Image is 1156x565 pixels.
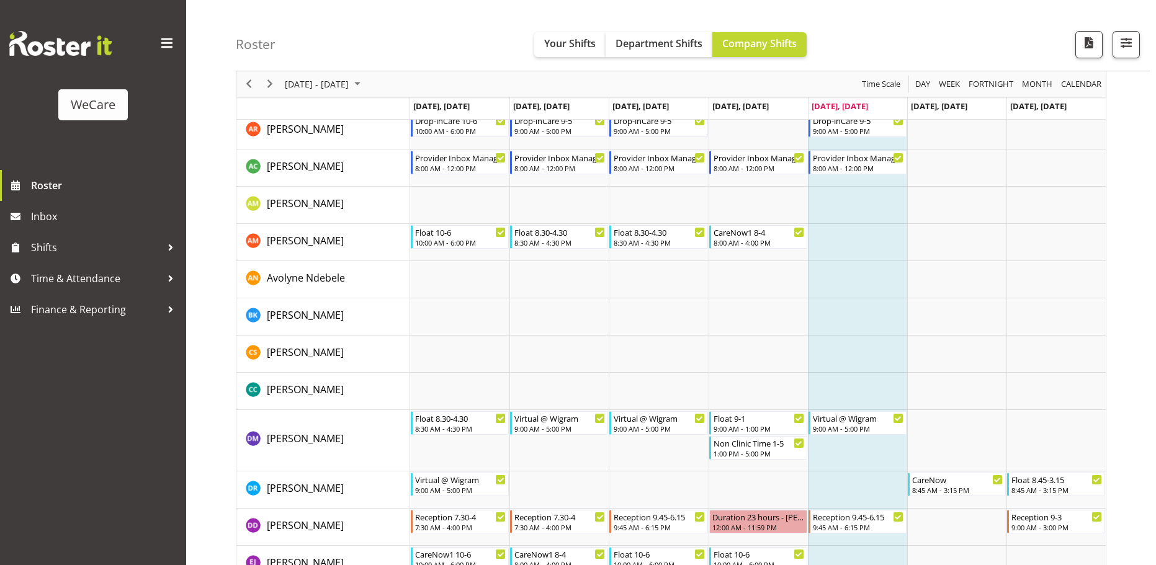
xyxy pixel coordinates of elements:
button: Fortnight [967,77,1016,92]
div: Provider Inbox Management [614,151,704,164]
span: [DATE], [DATE] [413,100,470,112]
span: Avolyne Ndebele [267,271,345,285]
span: Finance & Reporting [31,300,161,319]
div: Float 10-6 [714,548,804,560]
span: [PERSON_NAME] [267,159,344,173]
div: 8:30 AM - 4:30 PM [514,238,605,247]
div: 9:00 AM - 5:00 PM [614,424,704,434]
div: 8:30 AM - 4:30 PM [614,238,704,247]
span: [DATE], [DATE] [612,100,669,112]
div: Deepti Raturi"s event - CareNow Begin From Saturday, August 23, 2025 at 8:45:00 AM GMT+12:00 Ends... [908,473,1006,496]
div: Drop-inCare 9-5 [813,114,903,127]
div: Ashley Mendoza"s event - Float 10-6 Begin From Monday, August 18, 2025 at 10:00:00 AM GMT+12:00 E... [411,225,509,249]
span: [PERSON_NAME] [267,383,344,396]
div: Reception 7.30-4 [514,510,605,523]
div: CareNow [912,473,1003,486]
span: Week [938,77,961,92]
span: calendar [1060,77,1103,92]
div: Duration 23 hours - [PERSON_NAME] [712,510,804,523]
div: Float 8.45-3.15 [1011,473,1102,486]
a: [PERSON_NAME] [267,196,344,211]
span: Shifts [31,238,161,257]
span: [DATE], [DATE] [812,100,868,112]
div: WeCare [71,96,115,114]
div: Virtual @ Wigram [614,412,704,424]
a: [PERSON_NAME] [267,431,344,446]
button: Previous [241,77,258,92]
a: [PERSON_NAME] [267,345,344,360]
div: 7:30 AM - 4:00 PM [415,522,506,532]
div: Ashley Mendoza"s event - Float 8.30-4.30 Begin From Wednesday, August 20, 2025 at 8:30:00 AM GMT+... [609,225,707,249]
a: Avolyne Ndebele [267,270,345,285]
img: Rosterit website logo [9,31,112,56]
td: Avolyne Ndebele resource [236,261,410,298]
td: Deepti Raturi resource [236,471,410,509]
div: Float 9-1 [714,412,804,424]
td: Andrew Casburn resource [236,149,410,187]
div: Deepti Mahajan"s event - Float 9-1 Begin From Thursday, August 21, 2025 at 9:00:00 AM GMT+12:00 E... [709,411,807,435]
div: Andrew Casburn"s event - Provider Inbox Management Begin From Friday, August 22, 2025 at 8:00:00 ... [809,151,907,174]
div: Ashley Mendoza"s event - Float 8.30-4.30 Begin From Tuesday, August 19, 2025 at 8:30:00 AM GMT+12... [510,225,608,249]
div: Demi Dumitrean"s event - Duration 23 hours - Demi Dumitrean Begin From Thursday, August 21, 2025 ... [709,510,807,533]
div: Andrew Casburn"s event - Provider Inbox Management Begin From Monday, August 18, 2025 at 8:00:00 ... [411,151,509,174]
span: Inbox [31,207,180,226]
div: next period [259,71,280,97]
div: Andrea Ramirez"s event - Drop-inCare 9-5 Begin From Friday, August 22, 2025 at 9:00:00 AM GMT+12:... [809,113,907,137]
div: CareNow1 10-6 [415,548,506,560]
div: Virtual @ Wigram [813,412,903,424]
div: 9:00 AM - 5:00 PM [614,126,704,136]
td: Andrea Ramirez resource [236,112,410,149]
a: [PERSON_NAME] [267,308,344,323]
td: Deepti Mahajan resource [236,410,410,471]
div: Float 10-6 [415,226,506,238]
div: Reception 7.30-4 [415,510,506,523]
div: Float 8.30-4.30 [614,226,704,238]
div: Float 8.30-4.30 [415,412,506,424]
div: 8:00 AM - 12:00 PM [614,163,704,173]
span: [PERSON_NAME] [267,518,344,532]
div: 9:00 AM - 5:00 PM [514,126,605,136]
span: Time & Attendance [31,269,161,288]
div: Andrew Casburn"s event - Provider Inbox Management Begin From Thursday, August 21, 2025 at 8:00:0... [709,151,807,174]
td: Brian Ko resource [236,298,410,336]
div: 9:00 AM - 1:00 PM [714,424,804,434]
div: 9:45 AM - 6:15 PM [614,522,704,532]
div: CareNow1 8-4 [714,226,804,238]
div: Demi Dumitrean"s event - Reception 7.30-4 Begin From Monday, August 18, 2025 at 7:30:00 AM GMT+12... [411,510,509,533]
div: Drop-inCare 9-5 [614,114,704,127]
div: 9:00 AM - 5:00 PM [813,126,903,136]
div: Drop-inCare 10-6 [415,114,506,127]
div: Virtual @ Wigram [514,412,605,424]
span: [DATE], [DATE] [712,100,769,112]
div: Provider Inbox Management [415,151,506,164]
div: Andrew Casburn"s event - Provider Inbox Management Begin From Tuesday, August 19, 2025 at 8:00:00... [510,151,608,174]
button: Filter Shifts [1113,31,1140,58]
div: Virtual @ Wigram [415,473,506,486]
div: Reception 9-3 [1011,510,1102,523]
button: Download a PDF of the roster according to the set date range. [1075,31,1103,58]
div: Float 10-6 [614,548,704,560]
div: Demi Dumitrean"s event - Reception 9.45-6.15 Begin From Friday, August 22, 2025 at 9:45:00 AM GMT... [809,510,907,533]
button: Timeline Week [937,77,962,92]
div: August 18 - 24, 2025 [280,71,368,97]
td: Ashley Mendoza resource [236,224,410,261]
span: [PERSON_NAME] [267,345,344,359]
button: Department Shifts [606,32,712,57]
td: Antonia Mao resource [236,187,410,224]
span: [DATE] - [DATE] [284,77,350,92]
div: 10:00 AM - 6:00 PM [415,126,506,136]
div: 9:00 AM - 5:00 PM [813,424,903,434]
td: Demi Dumitrean resource [236,509,410,546]
button: Your Shifts [534,32,606,57]
div: Provider Inbox Management [813,151,903,164]
span: [PERSON_NAME] [267,432,344,445]
a: [PERSON_NAME] [267,159,344,174]
td: Charlotte Courtney resource [236,373,410,410]
div: Deepti Mahajan"s event - Virtual @ Wigram Begin From Tuesday, August 19, 2025 at 9:00:00 AM GMT+1... [510,411,608,435]
div: Demi Dumitrean"s event - Reception 9-3 Begin From Sunday, August 24, 2025 at 9:00:00 AM GMT+12:00... [1007,510,1105,533]
div: 7:30 AM - 4:00 PM [514,522,605,532]
div: Andrea Ramirez"s event - Drop-inCare 10-6 Begin From Monday, August 18, 2025 at 10:00:00 AM GMT+1... [411,113,509,137]
span: [DATE], [DATE] [911,100,967,112]
div: Non Clinic Time 1-5 [714,437,804,449]
div: Deepti Mahajan"s event - Float 8.30-4.30 Begin From Monday, August 18, 2025 at 8:30:00 AM GMT+12:... [411,411,509,435]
